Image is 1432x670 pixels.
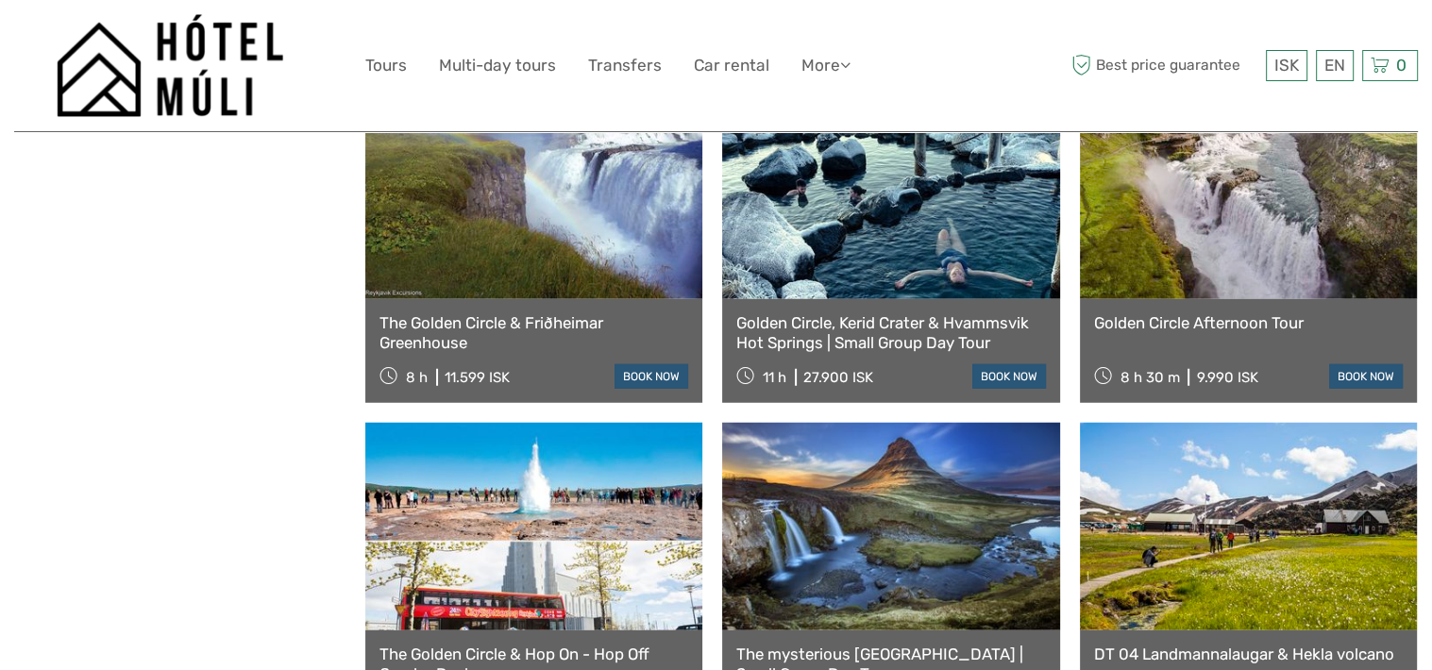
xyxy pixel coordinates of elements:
[439,52,556,79] a: Multi-day tours
[57,14,284,117] img: 1276-09780d38-f550-4f2e-b773-0f2717b8e24e_logo_big.png
[1393,56,1409,75] span: 0
[972,364,1046,389] a: book now
[588,52,662,79] a: Transfers
[801,52,851,79] a: More
[615,364,688,389] a: book now
[406,369,428,386] span: 8 h
[1316,50,1354,81] div: EN
[445,369,510,386] div: 11.599 ISK
[217,29,240,52] button: Open LiveChat chat widget
[26,33,213,48] p: Chat now
[803,369,873,386] div: 27.900 ISK
[1329,364,1403,389] a: book now
[736,313,1045,352] a: Golden Circle, Kerid Crater & Hvammsvik Hot Springs | Small Group Day Tour
[365,52,407,79] a: Tours
[379,313,688,352] a: The Golden Circle & Friðheimar Greenhouse
[694,52,769,79] a: Car rental
[1094,313,1403,332] a: Golden Circle Afternoon Tour
[1094,645,1403,663] a: DT 04 Landmannalaugar & Hekla volcano
[763,369,786,386] span: 11 h
[1120,369,1179,386] span: 8 h 30 m
[1067,50,1261,81] span: Best price guarantee
[1196,369,1257,386] div: 9.990 ISK
[1274,56,1299,75] span: ISK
